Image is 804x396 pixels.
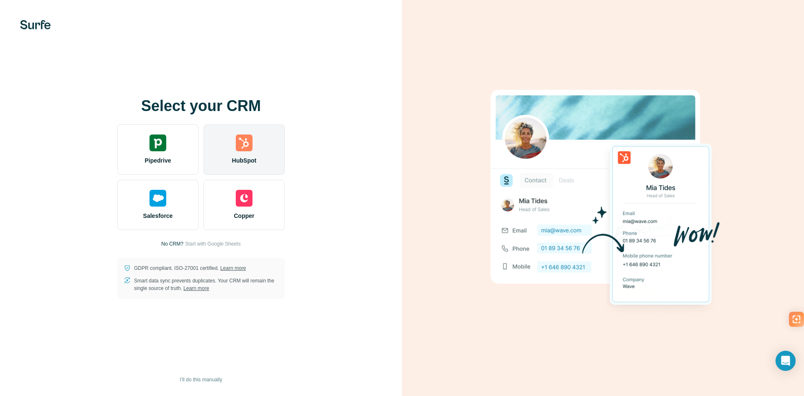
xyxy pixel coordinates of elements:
[486,77,720,320] img: HUBSPOT image
[149,190,166,207] img: salesforce's logo
[143,212,173,220] span: Salesforce
[234,212,255,220] span: Copper
[232,156,256,165] span: HubSpot
[776,351,796,371] div: Open Intercom Messenger
[134,264,246,272] p: GDPR compliant. ISO-27001 certified.
[220,265,246,271] a: Learn more
[236,135,253,151] img: hubspot's logo
[183,285,209,291] a: Learn more
[149,135,166,151] img: pipedrive's logo
[236,190,253,207] img: copper's logo
[180,376,222,383] span: I’ll do this manually
[174,373,228,386] button: I’ll do this manually
[134,277,278,292] p: Smart data sync prevents duplicates. Your CRM will remain the single source of truth.
[144,156,171,165] span: Pipedrive
[161,240,183,248] p: No CRM?
[185,240,241,248] button: Start with Google Sheets
[117,98,285,114] h1: Select your CRM
[20,20,51,29] img: Surfe's logo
